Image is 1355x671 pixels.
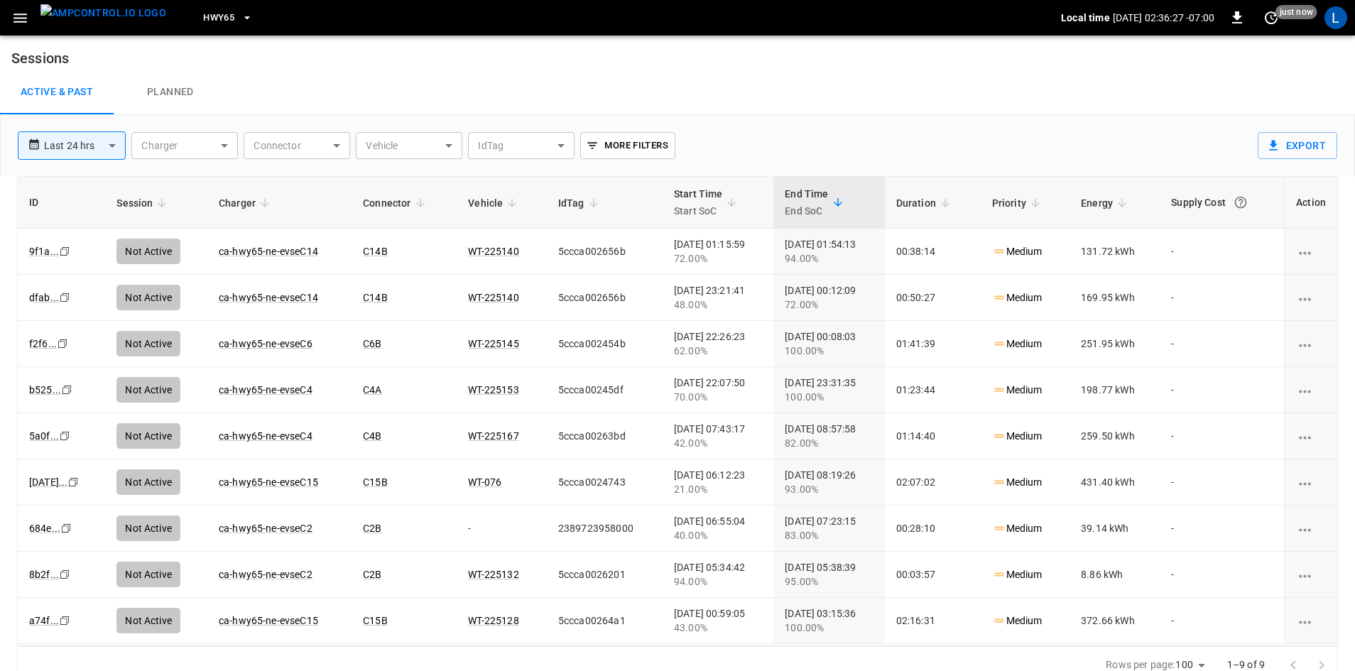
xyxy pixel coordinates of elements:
[674,606,762,635] div: [DATE] 00:59:05
[363,569,381,580] a: C2B
[785,514,873,542] div: [DATE] 07:23:15
[547,459,663,506] td: 5ccca0024743
[547,413,663,459] td: 5ccca00263bd
[674,329,762,358] div: [DATE] 22:26:23
[992,429,1043,444] p: Medium
[674,283,762,312] div: [DATE] 23:21:41
[547,367,663,413] td: 5ccca00245df
[1260,6,1283,29] button: set refresh interval
[674,514,762,542] div: [DATE] 06:55:04
[674,185,723,219] div: Start Time
[197,4,259,32] button: HWY65
[674,422,762,450] div: [DATE] 07:43:17
[219,384,312,395] a: ca-hwy65-ne-evseC4
[116,195,171,212] span: Session
[785,560,873,589] div: [DATE] 05:38:39
[1228,190,1253,215] button: The cost of your charging session based on your supply rates
[1296,244,1326,258] div: charging session options
[785,574,873,589] div: 95.00%
[1275,5,1317,19] span: just now
[885,459,981,506] td: 02:07:02
[674,436,762,450] div: 42.00%
[60,382,75,398] div: copy
[468,338,518,349] a: WT-225145
[1160,506,1284,552] td: -
[468,195,521,212] span: Vehicle
[785,283,873,312] div: [DATE] 00:12:09
[18,177,1337,644] table: sessions table
[547,598,663,644] td: 5ccca00264a1
[992,290,1043,305] p: Medium
[885,275,981,321] td: 00:50:27
[219,195,274,212] span: Charger
[674,251,762,266] div: 72.00%
[992,567,1043,582] p: Medium
[219,615,318,626] a: ca-hwy65-ne-evseC15
[785,376,873,404] div: [DATE] 23:31:35
[547,321,663,367] td: 5ccca002454b
[1070,275,1160,321] td: 169.95 kWh
[992,613,1043,628] p: Medium
[674,376,762,404] div: [DATE] 22:07:50
[1070,598,1160,644] td: 372.66 kWh
[674,560,762,589] div: [DATE] 05:34:42
[674,185,741,219] span: Start TimeStart SoC
[116,377,180,403] div: Not Active
[114,70,227,115] a: Planned
[203,10,234,26] span: HWY65
[363,338,381,349] a: C6B
[1070,413,1160,459] td: 259.50 kWh
[219,523,312,534] a: ca-hwy65-ne-evseC2
[674,237,762,266] div: [DATE] 01:15:59
[1296,337,1326,351] div: charging session options
[1296,521,1326,535] div: charging session options
[992,383,1043,398] p: Medium
[116,285,180,310] div: Not Active
[785,185,828,219] div: End Time
[674,482,762,496] div: 21.00%
[785,422,873,450] div: [DATE] 08:57:58
[885,367,981,413] td: 01:23:44
[116,562,180,587] div: Not Active
[18,177,105,229] th: ID
[785,621,873,635] div: 100.00%
[580,132,675,159] button: More Filters
[1296,429,1326,443] div: charging session options
[363,430,381,442] a: C4B
[1171,190,1273,215] div: Supply Cost
[1160,552,1284,598] td: -
[1160,229,1284,275] td: -
[1070,459,1160,506] td: 431.40 kWh
[29,384,61,395] a: b525...
[468,292,518,303] a: WT-225140
[1160,367,1284,413] td: -
[1296,475,1326,489] div: charging session options
[468,476,501,488] a: WT-076
[116,239,180,264] div: Not Active
[457,506,547,552] td: -
[29,430,59,442] a: 5a0f...
[29,292,59,303] a: dfab...
[29,338,57,349] a: f2f6...
[56,336,70,351] div: copy
[219,246,318,257] a: ca-hwy65-ne-evseC14
[1160,459,1284,506] td: -
[219,292,318,303] a: ca-hwy65-ne-evseC14
[29,523,60,534] a: 684e...
[60,520,74,536] div: copy
[363,615,388,626] a: C15B
[40,4,166,22] img: ampcontrol.io logo
[116,331,180,356] div: Not Active
[219,338,312,349] a: ca-hwy65-ne-evseC6
[785,185,847,219] span: End TimeEnd SoC
[468,246,518,257] a: WT-225140
[992,521,1043,536] p: Medium
[1160,598,1284,644] td: -
[1061,11,1110,25] p: Local time
[785,344,873,358] div: 100.00%
[1284,177,1337,229] th: Action
[1160,321,1284,367] td: -
[1070,367,1160,413] td: 198.77 kWh
[674,468,762,496] div: [DATE] 06:12:23
[785,436,873,450] div: 82.00%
